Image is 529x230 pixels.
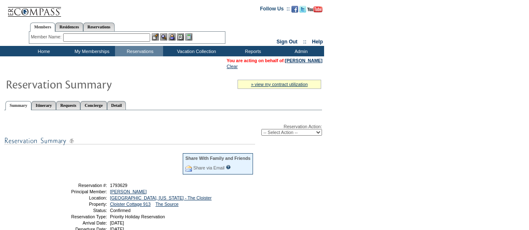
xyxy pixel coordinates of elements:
[299,8,306,13] a: Follow us on Twitter
[56,101,80,110] a: Requests
[4,124,322,136] div: Reservation Action:
[31,33,63,40] div: Member Name:
[110,208,130,213] span: Confirmed
[260,5,290,15] td: Follow Us ::
[276,39,297,45] a: Sign Out
[227,58,322,63] span: You are acting on behalf of:
[47,189,107,194] td: Principal Member:
[163,46,228,56] td: Vacation Collection
[307,6,322,13] img: Subscribe to our YouTube Channel
[303,39,307,45] span: ::
[110,189,147,194] a: [PERSON_NAME]
[185,33,192,40] img: b_calculator.gif
[47,214,107,219] td: Reservation Type:
[152,33,159,40] img: b_edit.gif
[80,101,107,110] a: Concierge
[31,101,56,110] a: Itinerary
[5,101,31,110] a: Summary
[47,183,107,188] td: Reservation #:
[251,82,308,87] a: » view my contract utilization
[67,46,115,56] td: My Memberships
[110,195,212,200] a: [GEOGRAPHIC_DATA], [US_STATE] - The Cloister
[156,202,179,207] a: The Source
[110,220,124,225] span: [DATE]
[227,64,238,69] a: Clear
[115,46,163,56] td: Reservations
[226,165,231,169] input: What is this?
[30,23,56,32] a: Members
[291,6,298,13] img: Become our fan on Facebook
[110,214,165,219] span: Priority Holiday Reservation
[83,23,115,31] a: Reservations
[285,58,322,63] a: [PERSON_NAME]
[276,46,324,56] td: Admin
[177,33,184,40] img: Reservations
[228,46,276,56] td: Reports
[185,156,250,161] div: Share With Family and Friends
[19,46,67,56] td: Home
[110,183,128,188] span: 1793629
[47,208,107,213] td: Status:
[307,8,322,13] a: Subscribe to our YouTube Channel
[4,136,255,146] img: subTtlResSummary.gif
[107,101,126,110] a: Detail
[299,6,306,13] img: Follow us on Twitter
[193,165,225,170] a: Share via Email
[110,202,151,207] a: Cloister Cottage 913
[47,195,107,200] td: Location:
[160,33,167,40] img: View
[291,8,298,13] a: Become our fan on Facebook
[47,202,107,207] td: Property:
[47,220,107,225] td: Arrival Date:
[55,23,83,31] a: Residences
[169,33,176,40] img: Impersonate
[5,76,173,92] img: Reservaton Summary
[312,39,323,45] a: Help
